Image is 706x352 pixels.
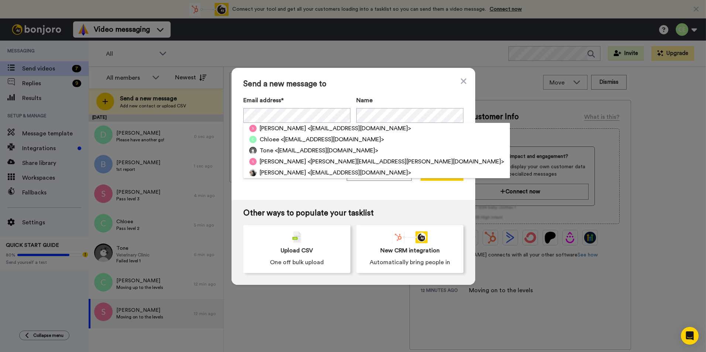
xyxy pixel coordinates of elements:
span: Chloee [260,135,279,144]
div: Open Intercom Messenger [681,327,699,345]
span: <[EMAIL_ADDRESS][DOMAIN_NAME]> [308,124,411,133]
img: c.png [249,136,257,143]
img: s.png [249,125,257,132]
img: 990a0358-da79-44cd-b7d8-6fceea588877.jpg [249,147,257,154]
span: Automatically bring people in [370,258,450,267]
label: Email address* [243,96,350,105]
span: <[EMAIL_ADDRESS][DOMAIN_NAME]> [275,146,378,155]
span: New CRM integration [380,246,440,255]
span: Tone [260,146,273,155]
span: One off bulk upload [270,258,324,267]
div: animation [392,231,428,243]
span: Send a new message to [243,80,463,89]
span: [PERSON_NAME] [260,124,306,133]
span: Other ways to populate your tasklist [243,209,463,218]
span: [PERSON_NAME] [260,168,306,177]
img: e15e1751-f9c8-4e18-a8eb-d554d5283a13.jpg [249,169,257,176]
img: s.png [249,158,257,165]
span: [PERSON_NAME] [260,157,306,166]
img: csv-grey.png [292,231,301,243]
span: <[EMAIL_ADDRESS][DOMAIN_NAME]> [308,168,411,177]
span: <[EMAIL_ADDRESS][DOMAIN_NAME]> [281,135,384,144]
span: Upload CSV [281,246,313,255]
span: <[PERSON_NAME][EMAIL_ADDRESS][PERSON_NAME][DOMAIN_NAME]> [308,157,504,166]
span: Name [356,96,373,105]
